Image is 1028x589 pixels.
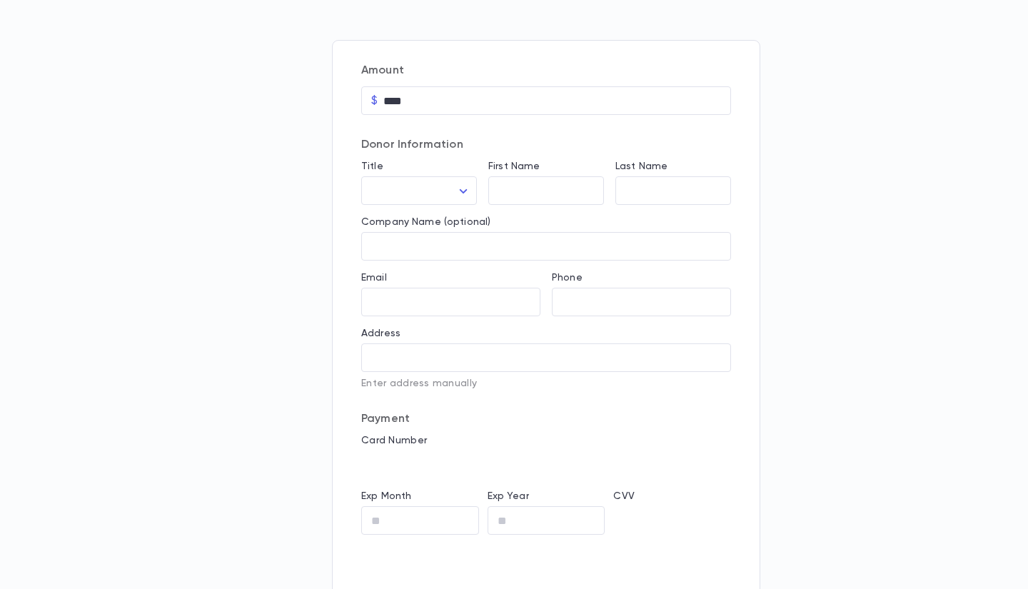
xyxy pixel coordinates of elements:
label: Exp Month [361,490,411,502]
label: Company Name (optional) [361,216,490,228]
label: Title [361,161,383,172]
div: ​ [361,177,477,205]
iframe: card [361,450,731,479]
p: Enter address manually [361,378,731,389]
p: Payment [361,412,731,426]
p: CVV [613,490,731,502]
label: Last Name [615,161,667,172]
label: First Name [488,161,540,172]
p: Donor Information [361,138,731,152]
label: Email [361,272,387,283]
p: Card Number [361,435,731,446]
p: Amount [361,64,731,78]
label: Exp Year [488,490,529,502]
label: Phone [552,272,583,283]
label: Address [361,328,400,339]
p: $ [371,94,378,108]
iframe: cvv [613,506,731,535]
